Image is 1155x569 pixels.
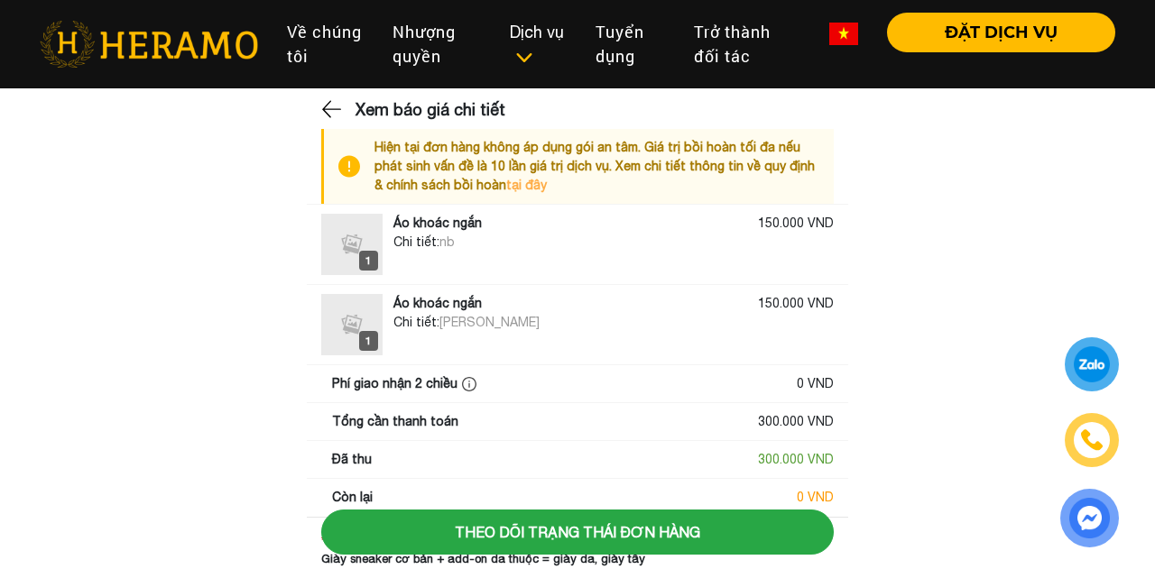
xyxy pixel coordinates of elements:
[679,13,815,76] a: Trở thành đối tác
[393,315,439,329] span: Chi tiết:
[374,140,815,192] span: Hiện tại đơn hàng không áp dụng gói an tâm. Giá trị bồi hoàn tối đa nếu phát sinh vấn đề là 10 lầ...
[359,331,378,351] div: 1
[887,13,1115,52] button: ĐẶT DỊCH VỤ
[393,294,482,313] div: Áo khoác ngắn
[393,214,482,233] div: Áo khoác ngắn
[758,214,834,233] div: 150.000 VND
[758,450,834,469] div: 300.000 VND
[1082,430,1102,450] img: phone-icon
[332,450,372,469] div: Đã thu
[829,23,858,45] img: vn-flag.png
[332,488,373,507] div: Còn lại
[359,251,378,271] div: 1
[378,13,495,76] a: Nhượng quyền
[332,374,481,393] div: Phí giao nhận 2 chiều
[321,96,345,123] img: back
[40,21,258,68] img: heramo-logo.png
[338,138,374,195] img: info
[873,24,1115,41] a: ĐẶT DỊCH VỤ
[758,412,834,431] div: 300.000 VND
[321,509,834,555] button: Theo dõi trạng thái đơn hàng
[462,377,476,391] img: info
[510,20,567,69] div: Dịch vụ
[356,87,505,133] h3: Xem báo giá chi tiết
[758,294,834,313] div: 150.000 VND
[439,234,455,249] span: nb
[797,488,834,507] div: 0 VND
[393,234,439,249] span: Chi tiết:
[514,49,533,67] img: subToggleIcon
[439,315,540,329] span: [PERSON_NAME]
[581,13,679,76] a: Tuyển dụng
[332,412,458,431] div: Tổng cần thanh toán
[506,178,547,192] a: tại đây
[273,13,377,76] a: Về chúng tôi
[1067,416,1116,464] a: phone-icon
[797,374,834,393] div: 0 VND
